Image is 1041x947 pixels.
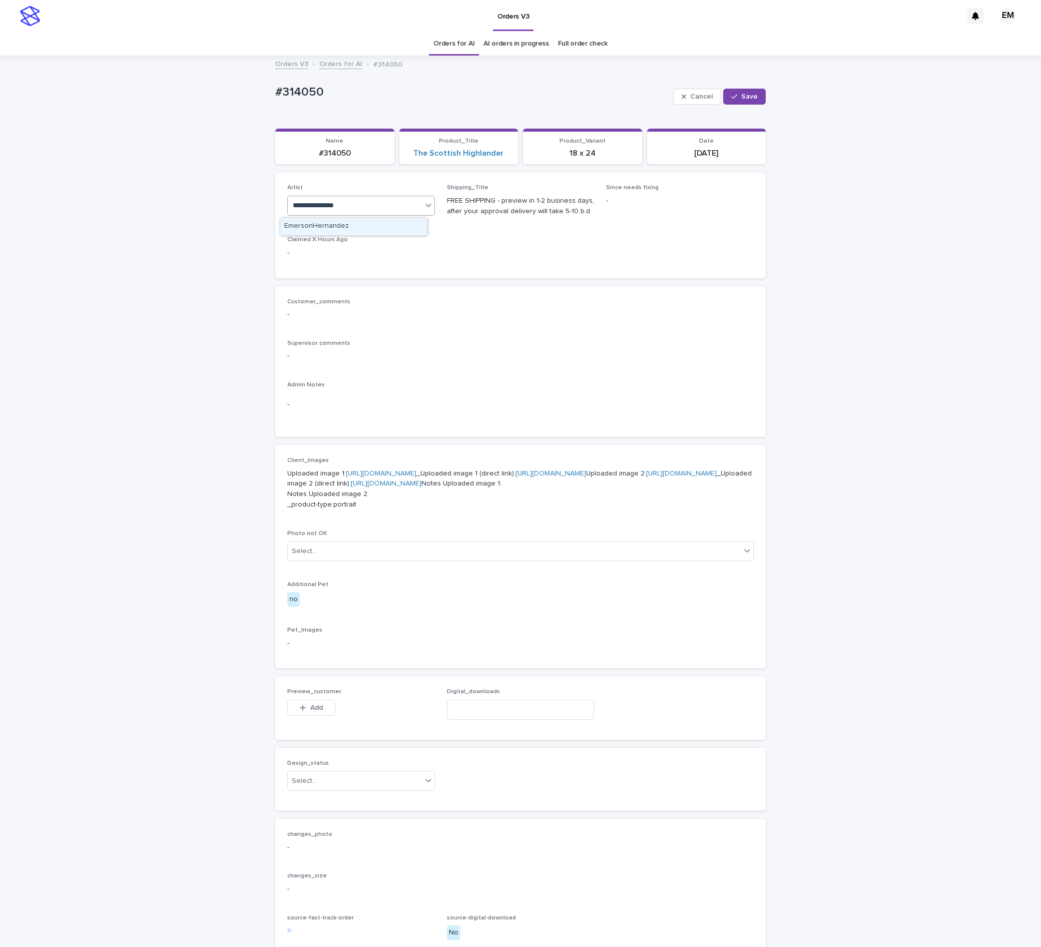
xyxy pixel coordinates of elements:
p: Uploaded image 1: _Uploaded image 1 (direct link): Uploaded image 2: _Uploaded image 2 (direct li... [287,468,754,510]
p: 18 x 24 [529,149,636,158]
span: Cancel [690,93,713,100]
a: Orders V3 [275,58,308,69]
p: - [606,196,754,206]
p: - [287,351,754,361]
div: No [447,925,460,940]
p: - [287,884,754,894]
span: Shipping_Title [447,185,488,191]
a: [URL][DOMAIN_NAME] [646,470,717,477]
span: Additional Pet [287,582,328,588]
span: Photo not OK [287,531,327,537]
span: source-fast-track-order [287,915,354,921]
p: #314050 [275,85,669,100]
div: no [287,592,300,607]
div: Select... [292,546,317,557]
span: changes_size [287,873,327,879]
p: #314050 [373,58,402,69]
p: - [287,638,754,649]
span: Preview_customer [287,689,341,695]
span: Name [326,138,343,144]
p: - [287,309,754,320]
p: FREE SHIPPING - preview in 1-2 business days, after your approval delivery will take 5-10 b.d. [447,196,595,217]
span: Pet_Images [287,627,322,633]
span: Add [310,704,323,711]
a: Orders for AI [433,32,474,56]
span: Product_Title [439,138,478,144]
a: Full order check [558,32,608,56]
p: #314050 [281,149,388,158]
button: Save [723,89,766,105]
a: [URL][DOMAIN_NAME] [351,480,421,487]
p: - [287,399,754,410]
span: Customer_comments [287,299,350,305]
a: [URL][DOMAIN_NAME] [515,470,586,477]
span: Supervisor comments [287,340,350,346]
span: Product_Variant [560,138,606,144]
div: EmersonHernandez [280,218,427,235]
p: [DATE] [653,149,760,158]
img: stacker-logo-s-only.png [20,6,40,26]
span: Design_status [287,760,329,766]
a: Orders for AI [319,58,362,69]
span: Admin Notes [287,382,325,388]
div: EM [1000,8,1016,24]
span: Client_Images [287,457,329,463]
p: - [287,842,754,853]
a: AI orders in progress [483,32,549,56]
span: source-digital-download [447,915,516,921]
a: The Scottish Highlander [413,149,503,158]
span: Since needs fixing [606,185,659,191]
p: - [287,248,435,258]
a: [URL][DOMAIN_NAME] [346,470,416,477]
span: Save [741,93,758,100]
span: Claimed X Hours Ago [287,237,348,243]
span: Digital_downloads [447,689,500,695]
div: Select... [292,776,317,786]
span: Date [699,138,714,144]
button: Cancel [673,89,721,105]
span: changes_photo [287,831,332,837]
span: Artist [287,185,303,191]
button: Add [287,700,335,716]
